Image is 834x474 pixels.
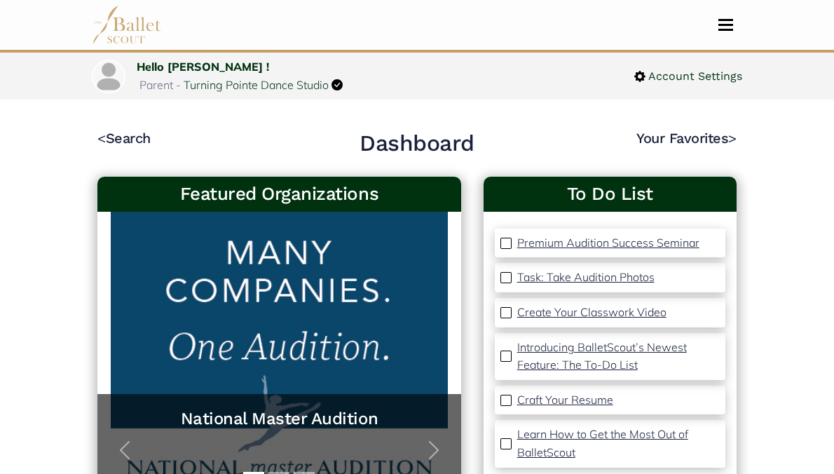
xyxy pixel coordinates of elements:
[517,236,699,250] p: Premium Audition Success Seminar
[517,339,720,374] a: Introducing BalletScout’s Newest Feature: The To-Do List
[517,304,666,322] a: Create Your Classwork Video
[139,78,173,92] span: Parent
[111,408,447,430] a: National Master Audition
[517,427,688,459] p: Learn How to Get the Most Out of BalletScout
[517,391,613,409] a: Craft Your Resume
[728,129,737,147] code: >
[517,426,720,461] a: Learn How to Get the Most Out of BalletScout
[495,182,725,206] a: To Do List
[517,393,613,407] p: Craft Your Resume
[636,130,737,147] a: Your Favorites>
[184,78,329,92] a: Turning Pointe Dance Studio
[176,78,181,92] span: -
[517,269,655,287] a: Task: Take Audition Photos
[93,61,124,92] img: profile picture
[109,182,450,206] h3: Featured Organizations
[517,270,655,284] p: Task: Take Audition Photos
[517,340,687,372] p: Introducing BalletScout’s Newest Feature: The To-Do List
[709,18,742,32] button: Toggle navigation
[360,129,474,158] h2: Dashboard
[634,67,742,86] a: Account Settings
[97,130,151,147] a: <Search
[137,60,269,74] a: Hello [PERSON_NAME] !
[517,234,699,252] a: Premium Audition Success Seminar
[517,305,666,319] p: Create Your Classwork Video
[645,67,742,86] span: Account Settings
[97,129,106,147] code: <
